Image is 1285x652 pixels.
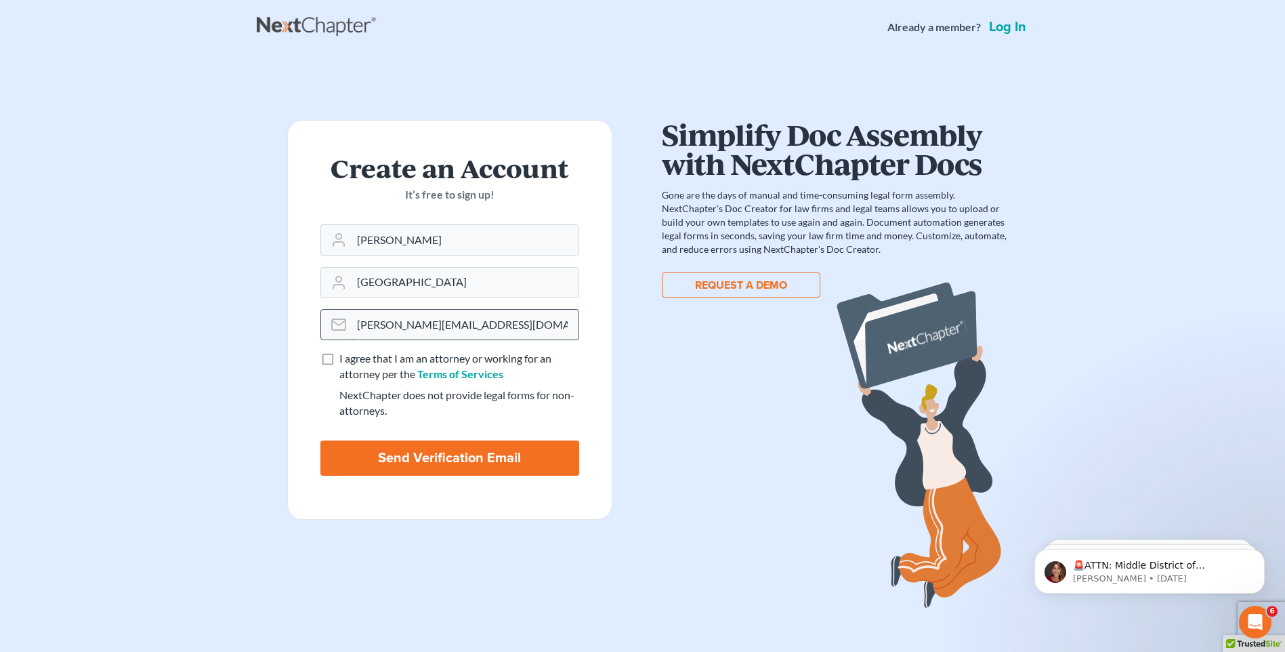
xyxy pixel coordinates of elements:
button: REQUEST A DEMO [662,272,820,298]
span: 🚨ATTN: Middle District of [US_STATE] The court has added a new Credit Counseling Field that we ne... [59,39,230,158]
span: 6 [1267,606,1278,617]
input: First Name [352,225,578,255]
p: Message from Katie, sent 3w ago [59,52,234,64]
iframe: Intercom notifications message [1014,521,1285,615]
h1: Simplify Doc Assembly with NextChapter Docs [662,120,1010,178]
iframe: Intercom live chat [1239,606,1271,638]
input: Last Name [352,268,578,298]
p: It’s free to sign up! [320,187,579,203]
a: Log in [986,20,1029,34]
h2: Create an Account [320,153,579,182]
div: NextChapter does not provide legal forms for non-attorneys. [339,388,579,419]
input: Email Address [352,310,578,340]
strong: Already a member? [887,20,981,35]
span: I agree that I am an attorney or working for an attorney per the [339,352,551,380]
input: Send Verification Email [320,441,579,476]
img: dc-illustration-726c18fdd7f5808b1482c75a3ff311125a627a693030b3129b89de4ebf97fddd.svg [836,265,1010,611]
p: Gone are the days of manual and time-consuming legal form assembly. NextChapter's Doc Creator for... [662,188,1010,256]
a: Terms of Services [417,367,503,380]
